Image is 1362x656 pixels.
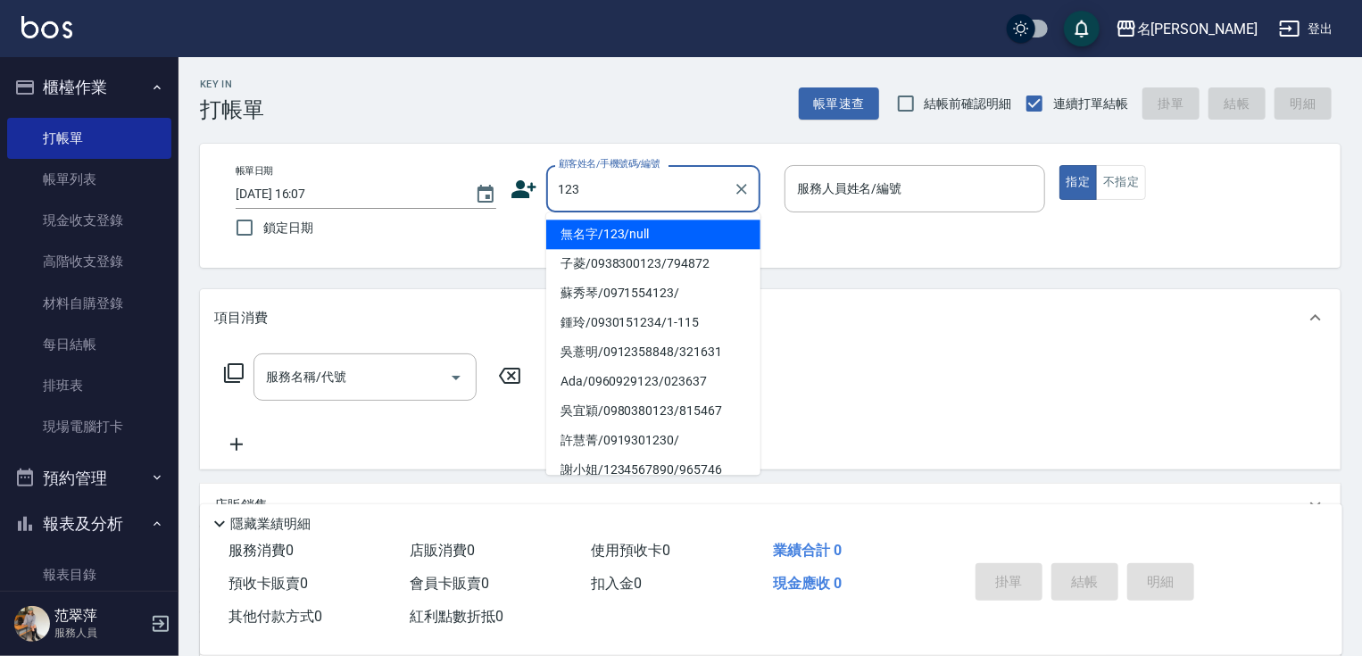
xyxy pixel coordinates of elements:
button: Choose date, selected date is 2025-08-22 [464,173,507,216]
a: 材料自購登錄 [7,283,171,324]
button: 不指定 [1096,165,1146,200]
span: 預收卡販賣 0 [228,575,308,592]
li: 蘇秀琴/0971554123/ [546,278,760,308]
li: 許慧菁/0919301230/ [546,426,760,455]
button: 指定 [1059,165,1098,200]
div: 店販銷售 [200,484,1341,527]
a: 現場電腦打卡 [7,406,171,447]
span: 結帳前確認明細 [925,95,1012,113]
li: 吳宜穎/0980380123/815467 [546,396,760,426]
img: Person [14,606,50,642]
a: 排班表 [7,365,171,406]
a: 打帳單 [7,118,171,159]
span: 現金應收 0 [773,575,842,592]
div: 項目消費 [200,289,1341,346]
span: 扣入金 0 [592,575,643,592]
input: YYYY/MM/DD hh:mm [236,179,457,209]
span: 連續打單結帳 [1053,95,1128,113]
a: 高階收支登錄 [7,241,171,282]
span: 服務消費 0 [228,542,294,559]
label: 顧客姓名/手機號碼/編號 [559,157,660,170]
span: 店販消費 0 [410,542,475,559]
a: 帳單列表 [7,159,171,200]
button: 名[PERSON_NAME] [1109,11,1265,47]
li: 鍾玲/0930151234/1-115 [546,308,760,337]
p: 隱藏業績明細 [230,515,311,534]
li: Ada/0960929123/023637 [546,367,760,396]
span: 紅利點數折抵 0 [410,608,503,625]
button: save [1064,11,1100,46]
span: 鎖定日期 [263,219,313,237]
li: 謝小姐/1234567890/965746 [546,455,760,485]
span: 會員卡販賣 0 [410,575,489,592]
h3: 打帳單 [200,97,264,122]
p: 項目消費 [214,309,268,328]
a: 每日結帳 [7,324,171,365]
p: 店販銷售 [214,496,268,515]
button: 櫃檯作業 [7,64,171,111]
button: 登出 [1272,12,1341,46]
span: 其他付款方式 0 [228,608,322,625]
button: 帳單速查 [799,87,879,120]
img: Logo [21,16,72,38]
h5: 范翠萍 [54,607,145,625]
button: 報表及分析 [7,501,171,547]
p: 服務人員 [54,625,145,641]
span: 使用預收卡 0 [592,542,671,559]
a: 現金收支登錄 [7,200,171,241]
li: 無名字/123/null [546,220,760,249]
label: 帳單日期 [236,164,273,178]
a: 報表目錄 [7,554,171,595]
button: 預約管理 [7,455,171,502]
span: 業績合計 0 [773,542,842,559]
li: 子菱/0938300123/794872 [546,249,760,278]
button: Clear [729,177,754,202]
div: 名[PERSON_NAME] [1137,18,1258,40]
button: Open [442,363,470,392]
li: 吳薏明/0912358848/321631 [546,337,760,367]
h2: Key In [200,79,264,90]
